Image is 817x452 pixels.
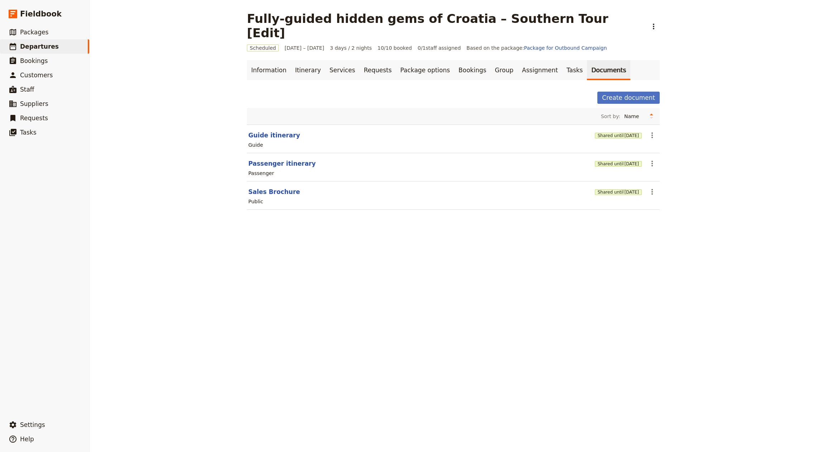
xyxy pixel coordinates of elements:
a: Package options [396,60,454,80]
span: [DATE] – [DATE] [285,44,324,52]
a: Tasks [562,60,587,80]
button: Actions [646,186,658,198]
a: Itinerary [291,60,325,80]
a: Information [247,60,291,80]
div: Passenger [248,170,274,177]
a: Services [325,60,360,80]
a: Package for Outbound Campaign [524,45,607,51]
button: Actions [648,20,660,33]
button: Shared until[DATE] [595,189,642,195]
span: Customers [20,72,53,79]
span: Requests [20,115,48,122]
a: Group [491,60,518,80]
span: Suppliers [20,100,48,107]
span: Fieldbook [20,9,62,19]
span: Packages [20,29,48,36]
h1: Fully-guided hidden gems of Croatia – Southern Tour [Edit] [247,11,643,40]
span: [DATE] [624,133,639,138]
span: Bookings [20,57,48,64]
span: Staff [20,86,34,93]
a: Assignment [518,60,562,80]
a: Documents [587,60,630,80]
span: Based on the package: [467,44,607,52]
span: Sort by: [601,113,620,120]
span: Tasks [20,129,37,136]
div: Guide [248,141,263,149]
span: [DATE] [624,161,639,167]
span: Departures [20,43,59,50]
button: Change sort direction [646,111,657,122]
div: Public [248,198,263,205]
button: Shared until[DATE] [595,161,642,167]
button: Sales Brochure [248,188,300,196]
span: Help [20,436,34,443]
button: Guide itinerary [248,131,300,140]
button: Create document [597,92,660,104]
button: Shared until[DATE] [595,133,642,138]
a: Requests [359,60,396,80]
span: Scheduled [247,44,279,52]
span: 3 days / 2 nights [330,44,372,52]
a: Bookings [454,60,491,80]
button: Actions [646,129,658,141]
span: [DATE] [624,189,639,195]
button: Passenger itinerary [248,159,316,168]
button: Actions [646,157,658,170]
span: 0 / 1 staff assigned [417,44,460,52]
span: 10/10 booked [378,44,412,52]
select: Sort by: [621,111,646,122]
span: Settings [20,421,45,428]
